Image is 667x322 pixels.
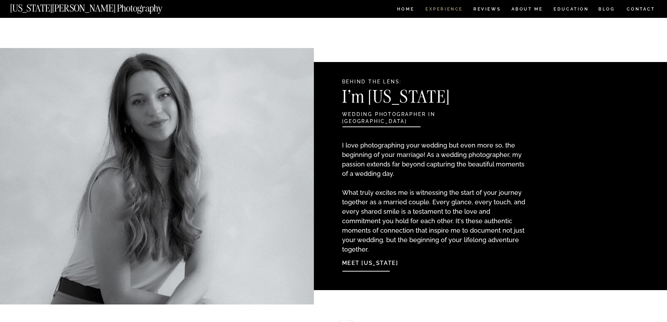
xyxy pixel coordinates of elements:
a: EDUCATION [553,7,590,13]
a: HOME [396,7,416,13]
a: CONTACT [626,5,655,13]
a: [US_STATE][PERSON_NAME] Photography [10,4,186,9]
p: I love photographing your wedding but even more so, the beginning of your marriage! As a wedding ... [342,141,527,240]
a: BLOG [598,7,615,13]
h3: I'm [US_STATE] [342,88,494,109]
h2: Behind the Lens: [342,78,491,86]
h2: wedding photographer in [GEOGRAPHIC_DATA] [342,111,491,119]
a: ABOUT ME [511,7,543,13]
a: REVIEWS [473,7,500,13]
a: Meet [US_STATE] [342,254,418,269]
a: Experience [425,7,462,13]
